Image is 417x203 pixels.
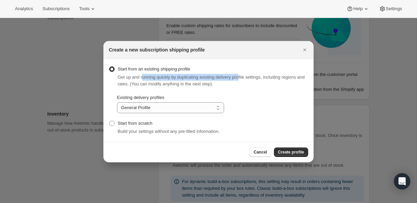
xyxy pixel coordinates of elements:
[38,4,74,14] button: Subscriptions
[42,6,69,12] span: Subscriptions
[117,95,164,100] span: Existing delivery profiles
[11,4,37,14] button: Analytics
[75,4,100,14] button: Tools
[375,4,406,14] button: Settings
[118,75,304,86] span: Get up and running quickly by duplicating existing delivery profile settings, including regions a...
[342,4,373,14] button: Help
[278,149,304,155] span: Create profile
[118,129,220,134] span: Build your settings without any pre-filled information.
[109,46,205,53] h2: Create a new subscription shipping profile
[15,6,33,12] span: Analytics
[118,121,153,126] span: Start from scratch
[79,6,90,12] span: Tools
[254,149,267,155] span: Cancel
[353,6,362,12] span: Help
[118,66,190,72] span: Start from an existing shipping profile
[300,45,310,55] button: Close
[386,6,402,12] span: Settings
[250,147,271,157] button: Cancel
[394,173,410,189] div: Open Intercom Messenger
[274,147,308,157] button: Create profile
